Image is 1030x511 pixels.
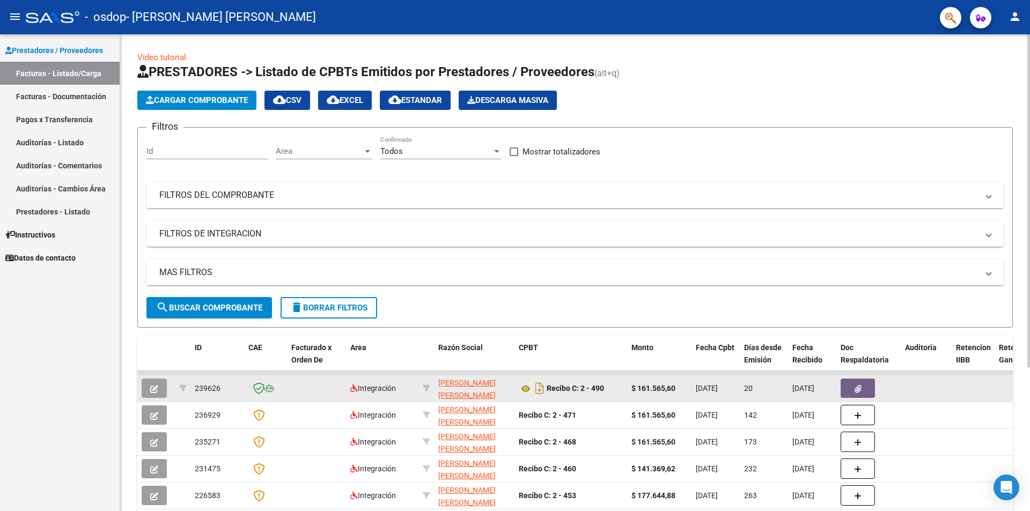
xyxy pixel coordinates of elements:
mat-expansion-panel-header: MAS FILTROS [146,260,1004,285]
mat-icon: menu [9,10,21,23]
span: [PERSON_NAME] [PERSON_NAME] [438,379,496,399]
span: [DATE] [696,411,718,419]
button: EXCEL [318,91,372,110]
strong: $ 161.565,60 [631,438,675,446]
datatable-header-cell: Area [346,336,418,383]
span: Descarga Masiva [467,95,548,105]
strong: $ 161.565,60 [631,411,675,419]
span: 236929 [195,411,220,419]
span: Integración [350,384,396,392]
span: 226583 [195,491,220,500]
span: Integración [350,438,396,446]
strong: Recibo C: 2 - 460 [519,464,576,473]
strong: Recibo C: 2 - 453 [519,491,576,500]
strong: $ 161.565,60 [631,384,675,392]
span: - [PERSON_NAME] [PERSON_NAME] [126,5,316,29]
span: - osdop [85,5,126,29]
span: Retencion IIBB [956,343,991,364]
app-download-masive: Descarga masiva de comprobantes (adjuntos) [459,91,557,110]
span: [DATE] [696,438,718,446]
span: Monto [631,343,653,352]
datatable-header-cell: Razón Social [434,336,514,383]
button: Cargar Comprobante [137,91,256,110]
span: Estandar [388,95,442,105]
span: 232 [744,464,757,473]
span: Mostrar totalizadores [523,145,600,158]
mat-expansion-panel-header: FILTROS DEL COMPROBANTE [146,182,1004,208]
span: 173 [744,438,757,446]
span: CAE [248,343,262,352]
span: Area [276,146,363,156]
span: 235271 [195,438,220,446]
span: PRESTADORES -> Listado de CPBTs Emitidos por Prestadores / Proveedores [137,64,594,79]
span: Facturado x Orden De [291,343,332,364]
mat-expansion-panel-header: FILTROS DE INTEGRACION [146,221,1004,247]
span: 231475 [195,464,220,473]
span: Datos de contacto [5,252,76,264]
span: 263 [744,491,757,500]
span: 239626 [195,384,220,392]
mat-icon: cloud_download [273,93,286,106]
div: 27181635350 [438,377,510,399]
datatable-header-cell: Retencion IIBB [952,336,995,383]
span: EXCEL [327,95,363,105]
span: Días desde Emisión [744,343,782,364]
button: Buscar Comprobante [146,297,272,319]
span: [PERSON_NAME] [PERSON_NAME] [438,432,496,453]
button: Borrar Filtros [281,297,377,319]
datatable-header-cell: Fecha Cpbt [691,336,740,383]
div: 27181635350 [438,457,510,480]
datatable-header-cell: Doc Respaldatoria [836,336,901,383]
span: Fecha Recibido [792,343,822,364]
span: Razón Social [438,343,483,352]
strong: Recibo C: 2 - 471 [519,411,576,419]
mat-icon: search [156,301,169,314]
mat-panel-title: FILTROS DEL COMPROBANTE [159,189,978,201]
span: Buscar Comprobante [156,303,262,313]
span: Doc Respaldatoria [841,343,889,364]
span: [DATE] [696,464,718,473]
span: [PERSON_NAME] [PERSON_NAME] [438,459,496,480]
span: Borrar Filtros [290,303,367,313]
strong: Recibo C: 2 - 490 [547,384,604,393]
mat-icon: cloud_download [327,93,340,106]
span: 142 [744,411,757,419]
span: ID [195,343,202,352]
span: Area [350,343,366,352]
datatable-header-cell: ID [190,336,244,383]
span: [DATE] [792,491,814,500]
span: 20 [744,384,753,392]
datatable-header-cell: Auditoria [901,336,952,383]
span: Cargar Comprobante [146,95,248,105]
datatable-header-cell: Monto [627,336,691,383]
span: Todos [380,146,403,156]
mat-panel-title: FILTROS DE INTEGRACION [159,228,978,240]
div: Open Intercom Messenger [994,475,1019,500]
mat-panel-title: MAS FILTROS [159,266,978,278]
span: [DATE] [792,384,814,392]
datatable-header-cell: Fecha Recibido [788,336,836,383]
span: [DATE] [792,438,814,446]
span: Integración [350,491,396,500]
span: Integración [350,464,396,473]
span: CSV [273,95,301,105]
datatable-header-cell: CAE [244,336,287,383]
button: CSV [264,91,310,110]
strong: $ 141.369,62 [631,464,675,473]
span: [DATE] [696,384,718,392]
div: 27181635350 [438,404,510,426]
datatable-header-cell: Facturado x Orden De [287,336,346,383]
mat-icon: delete [290,301,303,314]
div: 27181635350 [438,484,510,507]
span: Instructivos [5,229,55,241]
h3: Filtros [146,119,183,134]
mat-icon: person [1009,10,1021,23]
span: [DATE] [792,411,814,419]
span: Fecha Cpbt [696,343,734,352]
strong: Recibo C: 2 - 468 [519,438,576,446]
span: [DATE] [792,464,814,473]
span: CPBT [519,343,538,352]
a: Video tutorial [137,53,186,62]
div: 27181635350 [438,431,510,453]
i: Descargar documento [533,380,547,397]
